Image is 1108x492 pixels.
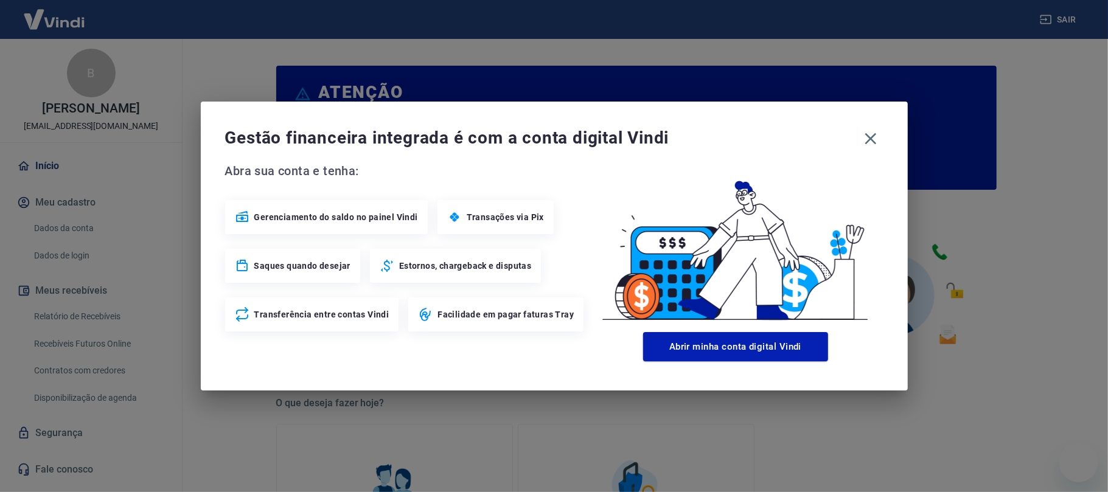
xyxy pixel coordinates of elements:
span: Saques quando desejar [254,260,350,272]
span: Abra sua conta e tenha: [225,161,588,181]
iframe: Botão para abrir a janela de mensagens [1059,443,1098,482]
span: Transferência entre contas Vindi [254,308,389,320]
span: Transações via Pix [467,211,544,223]
span: Gestão financeira integrada é com a conta digital Vindi [225,126,858,150]
button: Abrir minha conta digital Vindi [643,332,828,361]
span: Gerenciamento do saldo no painel Vindi [254,211,418,223]
span: Estornos, chargeback e disputas [399,260,531,272]
span: Facilidade em pagar faturas Tray [437,308,574,320]
img: Good Billing [588,161,883,327]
